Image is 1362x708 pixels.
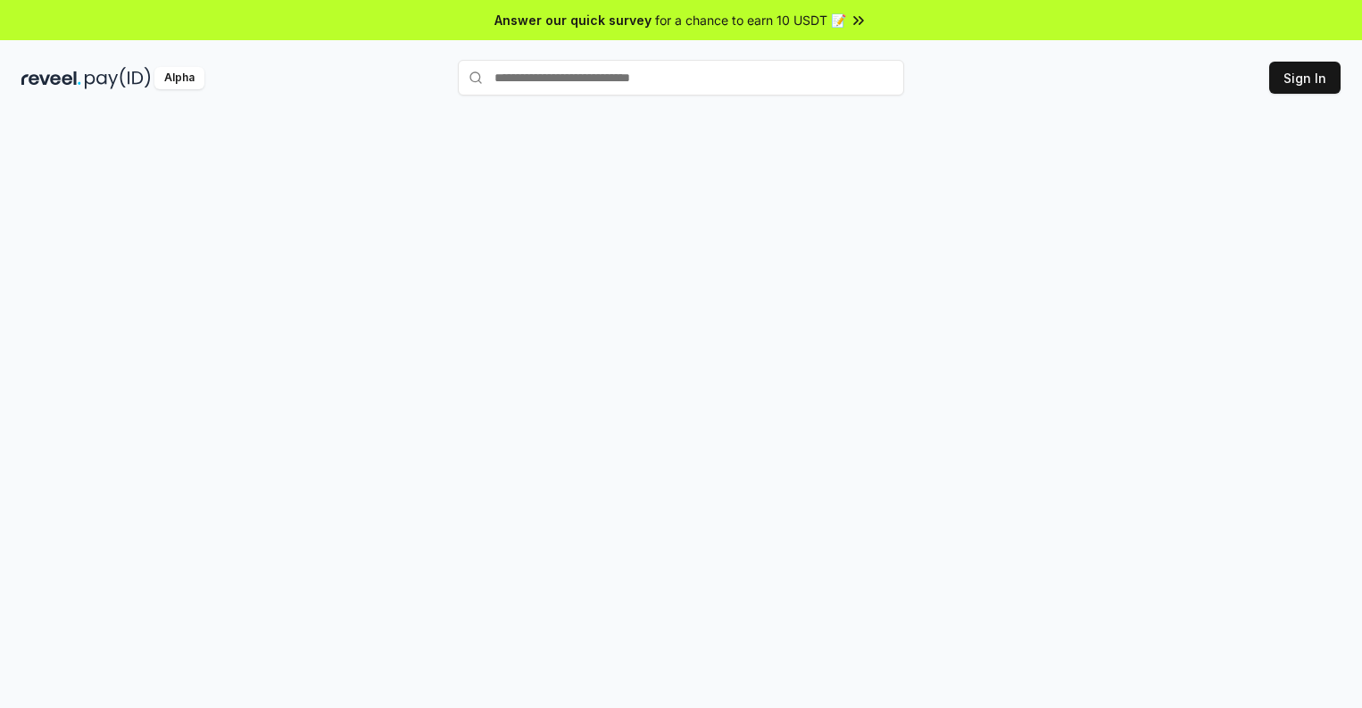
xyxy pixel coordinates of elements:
[655,11,846,29] span: for a chance to earn 10 USDT 📝
[21,67,81,89] img: reveel_dark
[494,11,652,29] span: Answer our quick survey
[154,67,204,89] div: Alpha
[1269,62,1341,94] button: Sign In
[85,67,151,89] img: pay_id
